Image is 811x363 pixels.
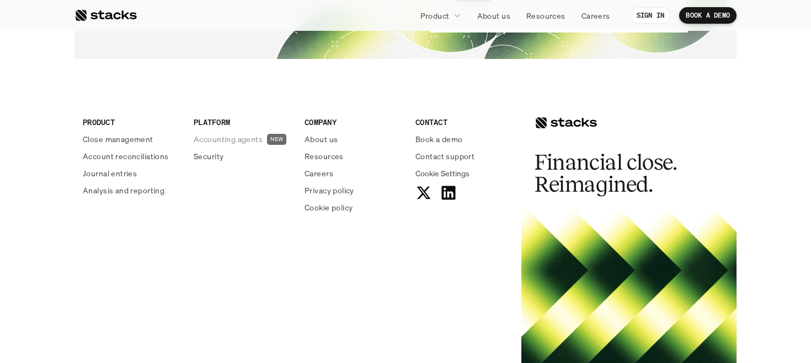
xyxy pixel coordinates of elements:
[83,150,169,162] p: Account reconciliations
[520,6,572,25] a: Resources
[535,151,700,196] h2: Financial close. Reimagined.
[637,12,665,19] p: SIGN IN
[415,167,469,179] button: Cookie Trigger
[477,10,510,21] p: About us
[305,150,344,162] p: Resources
[305,133,402,145] a: About us
[194,150,223,162] p: Security
[305,167,333,179] p: Careers
[305,202,402,213] a: Cookie policy
[305,167,402,179] a: Careers
[83,185,164,196] p: Analysis and reporting
[194,133,291,145] a: Accounting agentsNEW
[83,150,180,162] a: Account reconciliations
[686,12,730,19] p: BOOK A DEMO
[194,133,263,145] p: Accounting agents
[471,6,517,25] a: About us
[270,136,283,143] h2: NEW
[305,185,402,196] a: Privacy policy
[305,150,402,162] a: Resources
[305,116,402,128] p: COMPANY
[83,185,180,196] a: Analysis and reporting
[305,185,354,196] p: Privacy policy
[415,116,513,128] p: CONTACT
[415,167,469,179] span: Cookie Settings
[83,167,180,179] a: Journal entries
[581,10,610,21] p: Careers
[83,133,180,145] a: Close management
[305,133,338,145] p: About us
[194,116,291,128] p: PLATFORM
[83,116,180,128] p: PRODUCT
[630,7,671,24] a: SIGN IN
[415,133,463,145] p: Book a demo
[83,133,153,145] p: Close management
[415,150,474,162] p: Contact support
[415,133,513,145] a: Book a demo
[679,7,737,24] a: BOOK A DEMO
[526,10,565,21] p: Resources
[83,167,137,179] p: Journal entries
[305,202,353,213] p: Cookie policy
[194,150,291,162] a: Security
[415,150,513,162] a: Contact support
[130,255,179,263] a: Privacy Policy
[420,10,450,21] p: Product
[575,6,617,25] a: Careers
